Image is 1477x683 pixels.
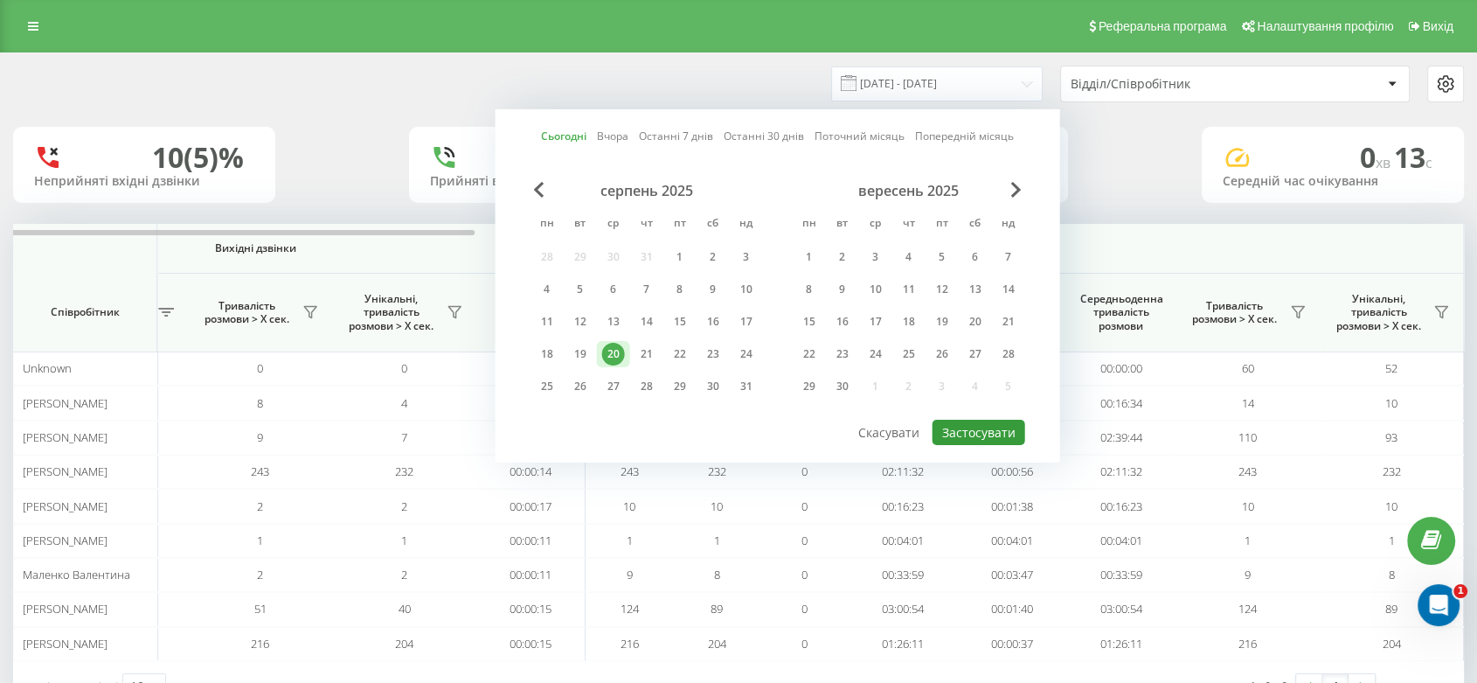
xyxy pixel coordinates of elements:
abbr: неділя [733,212,759,238]
div: ср 24 вер 2025 р. [859,341,892,367]
abbr: вівторок [829,212,856,238]
div: 28 [997,343,1020,366]
div: чт 14 серп 2025 р. [630,309,663,335]
span: [PERSON_NAME] [23,636,107,652]
div: 21 [997,310,1020,333]
abbr: четвер [634,212,660,238]
a: Попередній місяць [915,128,1014,144]
div: 24 [735,343,758,366]
div: 27 [602,375,625,398]
span: 232 [1383,463,1401,479]
div: сб 30 серп 2025 р. [697,373,730,400]
span: Реферальна програма [1099,19,1227,33]
div: ср 3 вер 2025 р. [859,244,892,270]
span: 13 [1394,138,1432,176]
div: 1 [798,246,821,268]
div: 29 [798,375,821,398]
div: нд 31 серп 2025 р. [730,373,763,400]
td: 00:04:01 [957,524,1066,558]
span: 124 [621,601,639,617]
span: 216 [1238,636,1257,652]
div: 18 [536,343,558,366]
div: пт 8 серп 2025 р. [663,276,697,303]
span: c [1425,153,1432,172]
span: 0 [401,360,407,376]
span: 1 [1389,533,1395,548]
span: 0 [801,601,808,617]
span: Next Month [1011,182,1022,198]
span: 2 [257,567,263,582]
td: 00:01:40 [957,592,1066,626]
span: 10 [1385,498,1397,514]
span: 0 [257,360,263,376]
div: 30 [702,375,725,398]
div: нд 3 серп 2025 р. [730,244,763,270]
div: 22 [798,343,821,366]
span: Середньоденна тривалість розмови [1079,292,1162,333]
div: 5 [569,278,592,301]
span: 1 [714,533,720,548]
td: 03:00:54 [1066,592,1175,626]
div: пн 1 вер 2025 р. [793,244,826,270]
td: 00:16:23 [848,489,957,523]
div: 29 [669,375,691,398]
div: нд 17 серп 2025 р. [730,309,763,335]
div: 12 [569,310,592,333]
td: 00:00:14 [476,455,586,489]
abbr: субота [962,212,988,238]
div: Неприйняті вхідні дзвінки [34,174,254,189]
span: 10 [1242,498,1254,514]
div: 2 [831,246,854,268]
span: 243 [1238,463,1257,479]
div: 20 [964,310,987,333]
span: хв [1376,153,1394,172]
span: Тривалість розмови > Х сек. [1184,299,1285,326]
span: Унікальні, тривалість розмови > Х сек. [1328,292,1428,333]
a: Останні 30 днів [724,128,804,144]
div: пт 22 серп 2025 р. [663,341,697,367]
div: ср 10 вер 2025 р. [859,276,892,303]
div: 10 [864,278,887,301]
span: 89 [711,601,723,617]
span: 10 [1385,395,1397,411]
span: Унікальні, тривалість розмови > Х сек. [341,292,441,333]
a: Поточний місяць [815,128,905,144]
button: Застосувати [933,420,1025,445]
span: 1 [1453,584,1467,598]
div: чт 25 вер 2025 р. [892,341,926,367]
div: ср 17 вер 2025 р. [859,309,892,335]
span: [PERSON_NAME] [23,463,107,479]
div: ср 6 серп 2025 р. [597,276,630,303]
div: 27 [964,343,987,366]
abbr: середа [600,212,627,238]
div: 30 [831,375,854,398]
span: 4 [401,395,407,411]
iframe: Intercom live chat [1418,584,1460,626]
span: 1 [401,533,407,548]
div: нд 28 вер 2025 р. [992,341,1025,367]
div: 15 [798,310,821,333]
span: Unknown [23,360,72,376]
span: 216 [621,636,639,652]
span: 0 [801,636,808,652]
div: сб 13 вер 2025 р. [959,276,992,303]
td: 00:00:15 [476,592,586,626]
td: 00:33:59 [1066,558,1175,592]
td: 02:11:32 [1066,455,1175,489]
div: 26 [931,343,953,366]
span: 52 [1385,360,1397,376]
div: 11 [536,310,558,333]
div: нд 10 серп 2025 р. [730,276,763,303]
div: 9 [831,278,854,301]
span: 8 [257,395,263,411]
div: сб 27 вер 2025 р. [959,341,992,367]
td: 00:16:23 [1066,489,1175,523]
div: серпень 2025 [530,182,763,199]
span: 243 [621,463,639,479]
td: 00:00:00 [476,352,586,386]
div: 13 [964,278,987,301]
abbr: вівторок [567,212,593,238]
div: сб 20 вер 2025 р. [959,309,992,335]
span: [PERSON_NAME] [23,429,107,445]
span: 110 [1238,429,1257,445]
